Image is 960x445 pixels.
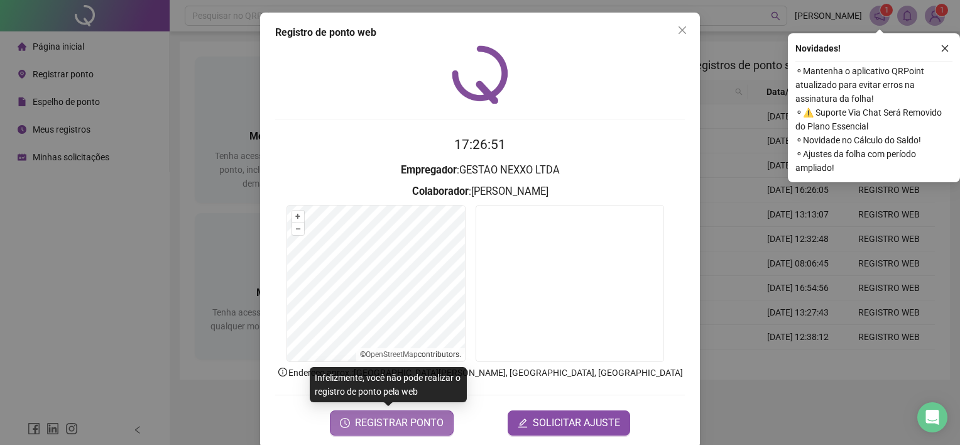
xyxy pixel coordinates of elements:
[795,41,841,55] span: Novidades !
[275,366,685,380] p: Endereço aprox. : [GEOGRAPHIC_DATA][PERSON_NAME], [GEOGRAPHIC_DATA], [GEOGRAPHIC_DATA]
[292,223,304,235] button: –
[340,418,350,428] span: clock-circle
[310,367,467,402] div: Infelizmente, você não pode realizar o registro de ponto pela web
[360,350,461,359] li: © contributors.
[672,20,692,40] button: Close
[275,184,685,200] h3: : [PERSON_NAME]
[508,410,630,436] button: editSOLICITAR AJUSTE
[518,418,528,428] span: edit
[366,350,418,359] a: OpenStreetMap
[401,164,457,176] strong: Empregador
[795,64,952,106] span: ⚬ Mantenha o aplicativo QRPoint atualizado para evitar erros na assinatura da folha!
[277,366,288,378] span: info-circle
[355,415,444,431] span: REGISTRAR PONTO
[275,162,685,179] h3: : GESTAO NEXXO LTDA
[795,147,952,175] span: ⚬ Ajustes da folha com período ampliado!
[533,415,620,431] span: SOLICITAR AJUSTE
[917,402,947,432] div: Open Intercom Messenger
[454,137,506,152] time: 17:26:51
[941,44,949,53] span: close
[412,185,469,197] strong: Colaborador
[292,211,304,222] button: +
[795,133,952,147] span: ⚬ Novidade no Cálculo do Saldo!
[275,25,685,40] div: Registro de ponto web
[795,106,952,133] span: ⚬ ⚠️ Suporte Via Chat Será Removido do Plano Essencial
[452,45,508,104] img: QRPoint
[330,410,454,436] button: REGISTRAR PONTO
[677,25,687,35] span: close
